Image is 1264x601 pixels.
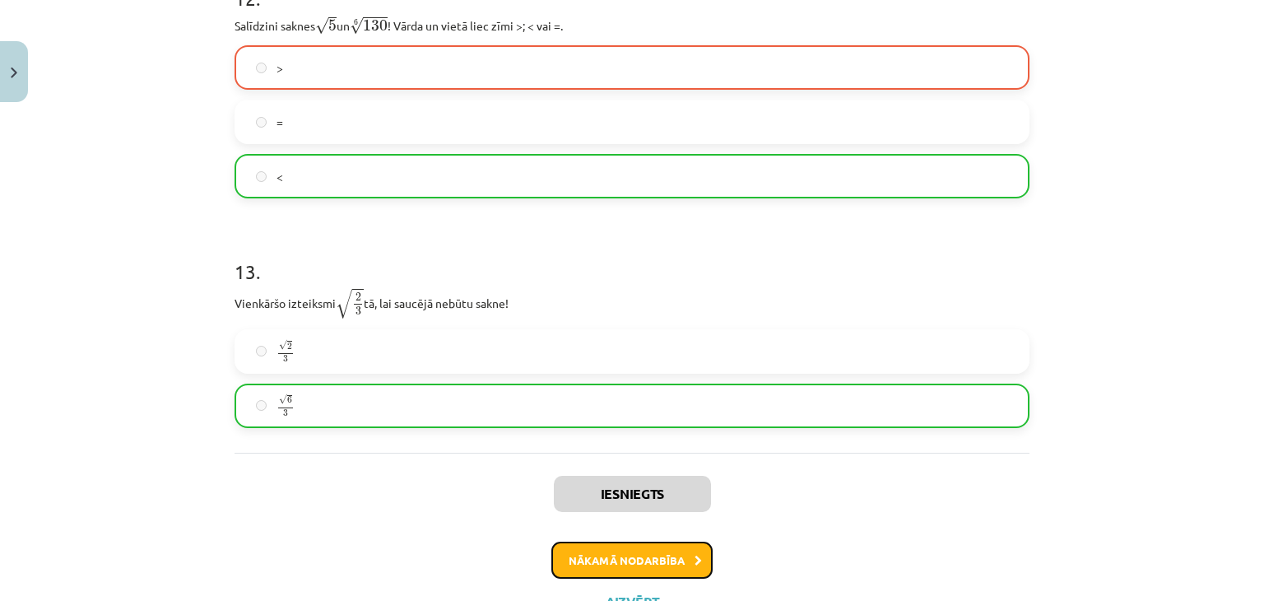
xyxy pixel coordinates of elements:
span: √ [336,289,352,319]
button: Iesniegts [554,476,711,512]
span: 2 [355,293,361,301]
p: Salīdzini saknes un ! Vārda un vietā liec zīmi >; < vai =. [235,14,1029,35]
span: = [276,114,283,131]
span: 3 [283,356,288,363]
span: 3 [283,410,288,417]
span: √ [279,341,287,351]
span: 130 [363,20,388,31]
span: > [276,59,283,77]
span: < [276,168,283,185]
span: 3 [355,307,361,315]
input: > [256,63,267,73]
input: < [256,171,267,182]
h1: 13 . [235,231,1029,282]
img: icon-close-lesson-0947bae3869378f0d4975bcd49f059093ad1ed9edebbc8119c70593378902aed.svg [11,68,17,78]
span: 5 [328,20,337,31]
p: Vienkāršo izteiksmi tā, lai saucējā nebūtu sakne! [235,287,1029,319]
button: Nākamā nodarbība [551,542,713,580]
span: 6 [287,397,292,404]
span: √ [279,395,287,405]
input: = [256,117,267,128]
span: 2 [287,342,292,350]
span: √ [315,17,328,35]
span: √ [350,17,363,35]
